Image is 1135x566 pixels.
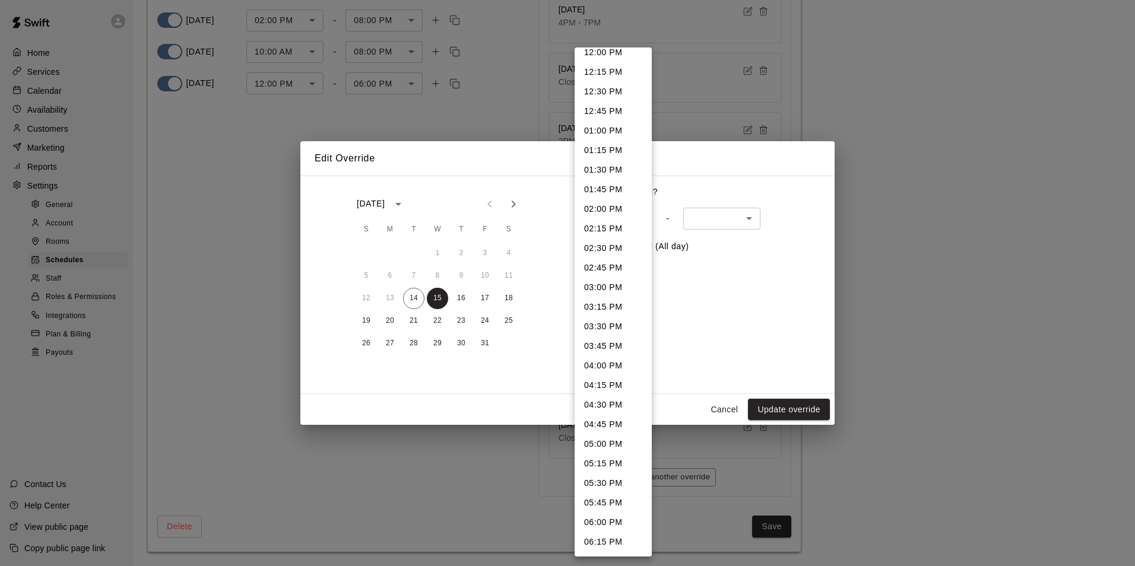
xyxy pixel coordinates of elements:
li: 02:15 PM [575,219,652,239]
li: 02:30 PM [575,239,652,258]
li: 04:45 PM [575,415,652,434]
li: 04:00 PM [575,356,652,376]
li: 01:00 PM [575,121,652,141]
li: 03:00 PM [575,278,652,297]
li: 01:45 PM [575,180,652,199]
li: 05:15 PM [575,454,652,473]
li: 04:30 PM [575,395,652,415]
li: 03:30 PM [575,317,652,336]
li: 05:45 PM [575,493,652,513]
li: 06:00 PM [575,513,652,532]
li: 01:15 PM [575,141,652,160]
li: 05:30 PM [575,473,652,493]
li: 03:45 PM [575,336,652,356]
li: 04:15 PM [575,376,652,395]
li: 02:45 PM [575,258,652,278]
li: 02:00 PM [575,199,652,219]
li: 06:15 PM [575,532,652,552]
li: 12:15 PM [575,62,652,82]
li: 12:30 PM [575,82,652,101]
li: 12:45 PM [575,101,652,121]
li: 01:30 PM [575,160,652,180]
li: 03:15 PM [575,297,652,317]
li: 12:00 PM [575,43,652,62]
li: 05:00 PM [575,434,652,454]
